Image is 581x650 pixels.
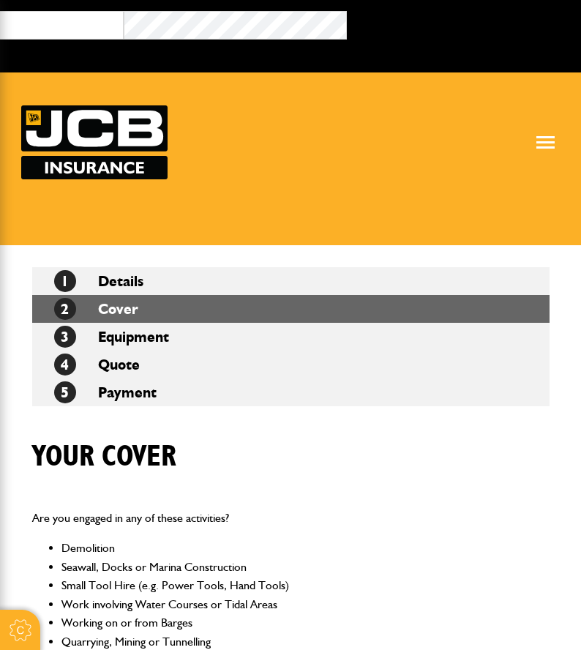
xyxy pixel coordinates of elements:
span: 5 [54,381,76,403]
span: 1 [54,270,76,292]
li: Small Tool Hire (e.g. Power Tools, Hand Tools) [61,576,370,595]
li: Demolition [61,539,370,558]
a: 1Details [54,272,143,290]
button: Broker Login [347,11,570,34]
li: Payment [32,378,550,406]
li: Cover [32,295,550,323]
span: 2 [54,298,76,320]
span: 4 [54,354,76,376]
li: Work involving Water Courses or Tidal Areas [61,595,370,614]
img: JCB Insurance Services logo [21,105,168,179]
li: Equipment [32,323,550,351]
h1: Your cover [32,439,176,474]
li: Working on or from Barges [61,613,370,632]
p: Are you engaged in any of these activities? [32,509,370,528]
a: JCB Insurance Services [21,105,168,179]
li: Seawall, Docks or Marina Construction [61,558,370,577]
li: Quote [32,351,550,378]
span: 3 [54,326,76,348]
